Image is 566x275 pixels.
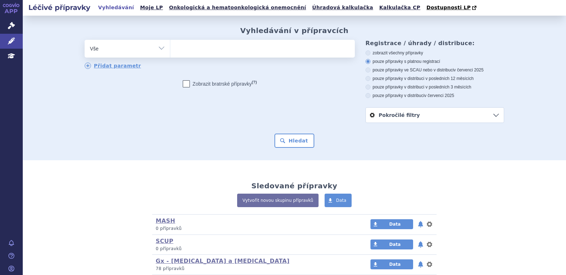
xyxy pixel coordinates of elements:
[167,3,308,12] a: Onkologická a hematoonkologická onemocnění
[240,26,349,35] h2: Vyhledávání v přípravcích
[156,238,173,244] a: SCUP
[237,194,319,207] a: Vytvořit novou skupinu přípravků
[274,134,315,148] button: Hledat
[370,219,413,229] a: Data
[426,5,471,10] span: Dostupnosti LP
[454,68,484,72] span: v červenci 2025
[156,226,182,231] span: 0 přípravků
[96,3,136,12] a: Vyhledávání
[85,63,141,69] a: Přidat parametr
[426,260,433,269] button: nastavení
[377,3,423,12] a: Kalkulačka CP
[156,258,290,264] a: Gx - [MEDICAL_DATA] a [MEDICAL_DATA]
[23,2,96,12] h2: Léčivé přípravky
[389,222,401,227] span: Data
[252,80,257,85] abbr: (?)
[156,266,185,271] span: 78 přípravků
[365,76,504,81] label: pouze přípravky v distribuci v posledních 12 měsících
[310,3,375,12] a: Úhradová kalkulačka
[389,262,401,267] span: Data
[251,182,337,190] h2: Sledované přípravky
[183,80,257,87] label: Zobrazit bratrské přípravky
[156,246,182,251] span: 0 přípravků
[424,93,454,98] span: v červenci 2025
[336,198,346,203] span: Data
[366,108,504,123] a: Pokročilé filtry
[417,220,424,228] button: notifikace
[156,217,175,224] a: MASH
[365,93,504,98] label: pouze přípravky v distribuci
[365,84,504,90] label: pouze přípravky v distribuci v posledních 3 měsících
[417,260,424,269] button: notifikace
[365,59,504,64] label: pouze přípravky s platnou registrací
[365,50,504,56] label: zobrazit všechny přípravky
[424,3,480,13] a: Dostupnosti LP
[389,242,401,247] span: Data
[365,67,504,73] label: pouze přípravky ve SCAU nebo v distribuci
[426,220,433,228] button: nastavení
[325,194,352,207] a: Data
[426,240,433,249] button: nastavení
[417,240,424,249] button: notifikace
[138,3,165,12] a: Moje LP
[370,239,413,249] a: Data
[365,40,504,47] h3: Registrace / úhrady / distribuce:
[370,259,413,269] a: Data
